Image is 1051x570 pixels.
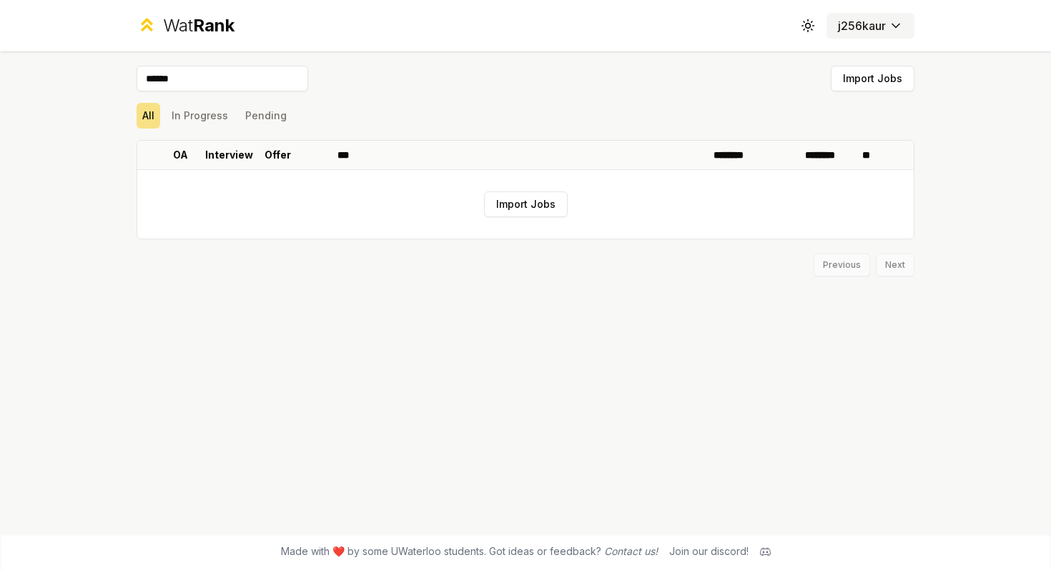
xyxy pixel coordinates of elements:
[205,148,253,162] p: Interview
[827,13,914,39] button: j256kaur
[838,17,886,34] span: j256kaur
[484,191,568,217] button: Import Jobs
[281,544,658,559] span: Made with ❤️ by some UWaterloo students. Got ideas or feedback?
[193,15,235,36] span: Rank
[163,14,235,37] div: Wat
[831,66,914,91] button: Import Jobs
[173,148,188,162] p: OA
[166,103,234,129] button: In Progress
[137,14,235,37] a: WatRank
[265,148,291,162] p: Offer
[669,544,749,559] div: Join our discord!
[240,103,292,129] button: Pending
[137,103,160,129] button: All
[604,545,658,557] a: Contact us!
